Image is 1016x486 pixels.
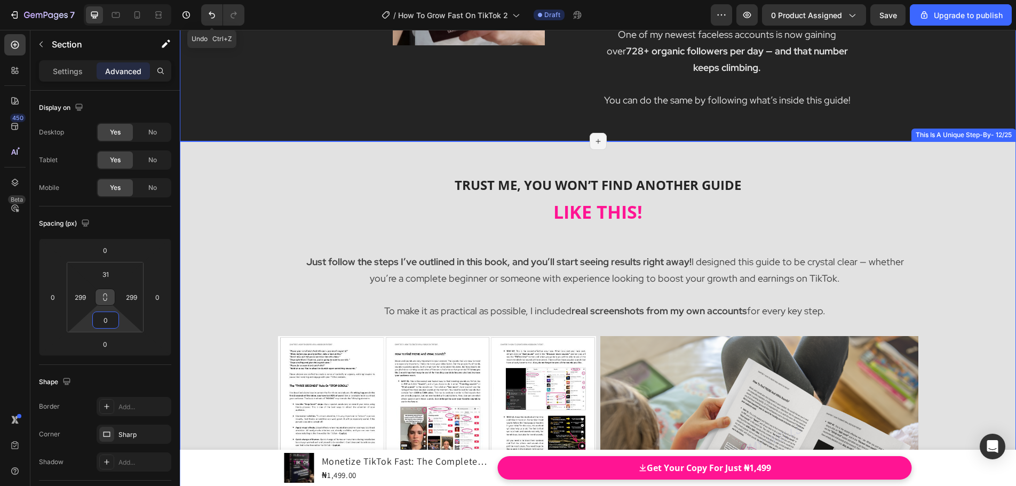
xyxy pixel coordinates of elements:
p: Section [52,38,139,51]
span: No [148,183,157,193]
span: Yes [110,128,121,137]
iframe: Design area [180,30,1016,486]
input: 0 [149,289,165,305]
span: 0 product assigned [771,10,842,21]
button: 0 product assigned [762,4,866,26]
strong: LIKE THIS! [374,170,463,194]
div: Corner [39,429,60,439]
div: Get Your Copy For Just ₦1,499 [467,431,591,446]
button: Get Your Copy For Just ₦1,499 [318,426,732,450]
div: Add... [118,402,169,412]
div: Display on [39,101,85,115]
span: Yes [110,155,121,165]
span: Draft [544,10,560,20]
div: Open Intercom Messenger [980,434,1005,459]
button: Save [870,4,906,26]
strong: 728+ organic followers per day — and that number keeps climbing. [446,15,668,44]
div: Undo/Redo [201,4,244,26]
div: 450 [10,114,26,122]
span: No [148,128,157,137]
div: Shape [39,375,73,389]
div: Border [39,402,60,411]
div: Sharp [118,430,169,440]
span: No [148,155,157,165]
input: 0 [94,242,116,258]
div: Beta [8,195,26,204]
div: Tablet [39,155,58,165]
input: 0px [95,312,116,328]
div: Desktop [39,128,64,137]
button: 7 [4,4,80,26]
span: I designed this guide to be crystal clear — whether you’re a complete beginner or someone with ex... [126,226,724,254]
span: / [393,10,396,21]
span: Save [879,11,897,20]
span: Yes [110,183,121,193]
strong: real screenshots from my own accounts [392,275,567,287]
span: How To Grow Fast On TikTok 2 [398,10,508,21]
div: Upgrade to publish [919,10,1003,21]
input: 0 [45,289,61,305]
input: 0 [94,336,116,352]
div: Add... [118,458,169,467]
div: Mobile [39,183,59,193]
p: 7 [70,9,75,21]
input: 299px [72,289,88,305]
div: Shadow [39,457,63,467]
strong: TRUST ME, YOU WON’T FIND ANOTHER GUIDE [275,146,561,164]
input: 299px [123,289,139,305]
span: To make it as practical as possible, I included for every key step. [204,275,646,287]
div: Spacing (px) [39,217,92,231]
span: You can do the same by following what’s inside this guide! [424,64,671,76]
p: Settings [53,66,83,77]
input: 31px [95,266,116,282]
strong: Just follow the steps I’ve outlined in this book, and you’ll start seeing results right away! [126,226,512,238]
button: Upgrade to publish [910,4,1012,26]
div: This Is A Unique Step-By- 12/25 [734,100,834,110]
p: Advanced [105,66,141,77]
